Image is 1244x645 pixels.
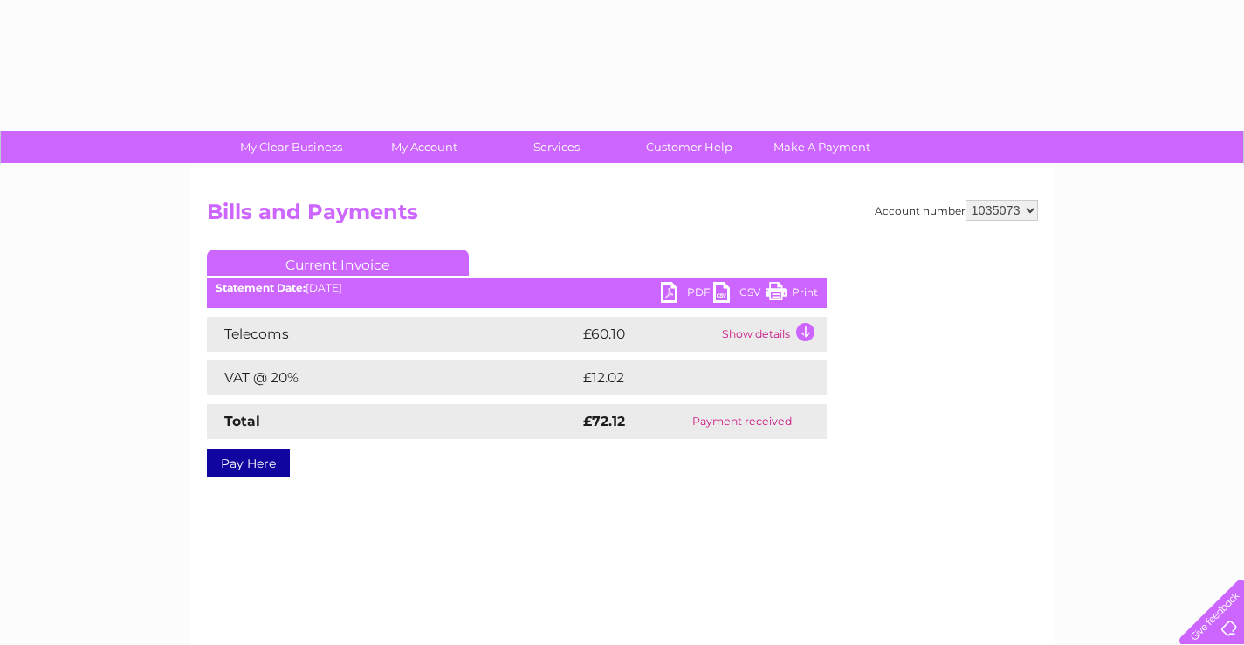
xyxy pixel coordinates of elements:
a: Print [766,282,818,307]
td: £60.10 [579,317,718,352]
a: Customer Help [617,131,761,163]
td: Show details [718,317,827,352]
a: CSV [713,282,766,307]
strong: £72.12 [583,413,625,429]
td: VAT @ 20% [207,360,579,395]
a: My Clear Business [219,131,363,163]
td: Telecoms [207,317,579,352]
div: Account number [875,200,1038,221]
a: Current Invoice [207,250,469,276]
td: Payment received [657,404,827,439]
a: Make A Payment [750,131,894,163]
div: [DATE] [207,282,827,294]
a: My Account [352,131,496,163]
b: Statement Date: [216,281,306,294]
a: Pay Here [207,449,290,477]
a: Services [485,131,629,163]
strong: Total [224,413,260,429]
td: £12.02 [579,360,790,395]
h2: Bills and Payments [207,200,1038,233]
a: PDF [661,282,713,307]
